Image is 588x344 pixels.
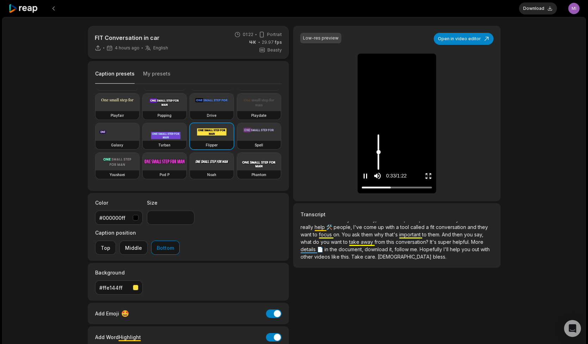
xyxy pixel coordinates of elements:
[95,199,143,206] label: Color
[378,134,379,170] input: Change volume
[434,33,494,45] button: Open in video editor
[315,224,326,230] span: help
[386,239,396,245] span: this
[442,231,452,237] span: And
[364,224,378,230] span: come
[352,231,361,237] span: ask
[373,171,382,180] button: Mute sound
[121,309,129,318] span: 🤩
[361,231,374,237] span: them
[450,246,462,252] span: help
[301,231,313,237] span: want
[314,254,332,260] span: videos
[396,239,430,245] span: conversation?
[462,246,472,252] span: you
[361,239,375,245] span: away
[251,113,266,118] h3: Playdate
[111,142,123,148] h3: Galaxy
[410,224,426,230] span: called
[207,113,216,118] h3: Drive
[426,224,430,230] span: a
[207,172,216,177] h3: Noah
[362,169,369,182] button: Pause video
[319,231,333,237] span: focus
[95,269,143,276] label: Background
[301,254,314,260] span: other
[206,142,218,148] h3: Flipper
[436,224,468,230] span: conversation
[321,239,331,245] span: you
[452,231,464,237] span: then
[342,231,352,237] span: You
[313,239,321,245] span: do
[474,231,483,237] span: say,
[99,214,130,222] div: #000000ff
[389,246,395,252] span: it,
[430,224,436,230] span: fit
[331,239,343,245] span: want
[430,239,438,245] span: It's
[255,142,263,148] h3: Spell
[422,231,428,237] span: to
[478,224,488,230] span: they
[365,254,378,260] span: care.
[313,231,319,237] span: to
[385,224,396,230] span: with
[564,320,581,337] div: Open Intercom Messenger
[378,224,385,230] span: up
[332,254,341,260] span: like
[267,31,282,38] span: Portrait
[252,172,266,177] h3: Phantom
[301,246,317,252] span: details
[425,169,432,182] button: Enter Fullscreen
[147,199,194,206] label: Size
[267,47,282,53] span: Beasty
[111,113,124,118] h3: Playfair
[471,239,483,245] span: More
[341,254,351,260] span: this.
[151,241,180,255] button: Bottom
[95,34,168,42] p: FIT Conversation in car
[433,254,446,260] span: bless.
[519,2,557,14] button: Download
[396,224,400,230] span: a
[95,241,116,255] button: Top
[95,332,141,342] div: Add Word
[330,246,339,252] span: the
[333,231,342,237] span: on.
[351,254,365,260] span: Take
[438,239,453,245] span: super
[374,231,385,237] span: why
[386,172,407,180] div: 0:33 / 1:22
[160,172,169,177] h3: Pod P
[444,246,450,252] span: I'll
[428,231,442,237] span: them.
[301,239,313,245] span: what
[399,231,422,237] span: important
[95,229,180,236] label: Caption position
[158,142,171,148] h3: Turban
[115,45,140,51] span: 4 hours ago
[365,246,389,252] span: download
[95,310,119,317] span: Add Emoji
[99,284,130,291] div: #ffe144ff
[95,280,143,295] button: #ffe144ff
[301,211,493,218] h3: Transcript
[375,239,386,245] span: from
[400,224,410,230] span: tool
[472,246,481,252] span: out
[110,172,125,177] h3: Youshaei
[95,211,143,225] button: #000000ff
[275,40,282,45] span: fps
[95,70,135,84] button: Caption presets
[334,224,353,230] span: people,
[353,224,364,230] span: I've
[453,239,471,245] span: helpful.
[410,246,420,252] span: me.
[343,239,349,245] span: to
[464,231,474,237] span: you
[468,224,478,230] span: and
[157,113,172,118] h3: Popping
[339,246,365,252] span: document,
[349,239,361,245] span: take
